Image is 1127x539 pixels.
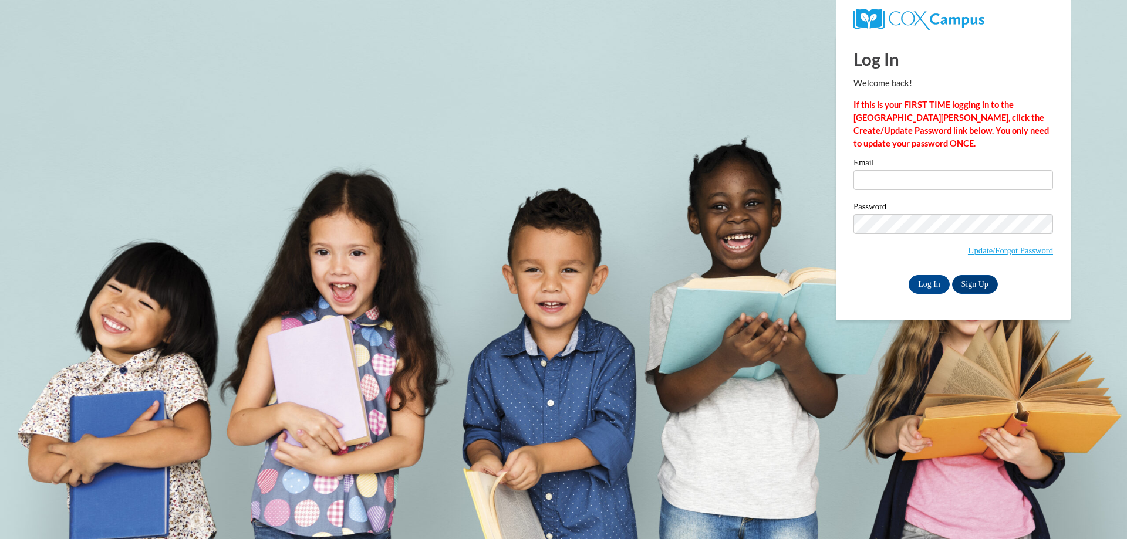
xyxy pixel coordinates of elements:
[853,77,1053,90] p: Welcome back!
[909,275,950,294] input: Log In
[853,47,1053,71] h1: Log In
[968,246,1053,255] a: Update/Forgot Password
[952,275,998,294] a: Sign Up
[853,100,1049,148] strong: If this is your FIRST TIME logging in to the [GEOGRAPHIC_DATA][PERSON_NAME], click the Create/Upd...
[853,158,1053,170] label: Email
[853,13,984,23] a: COX Campus
[853,9,984,30] img: COX Campus
[853,202,1053,214] label: Password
